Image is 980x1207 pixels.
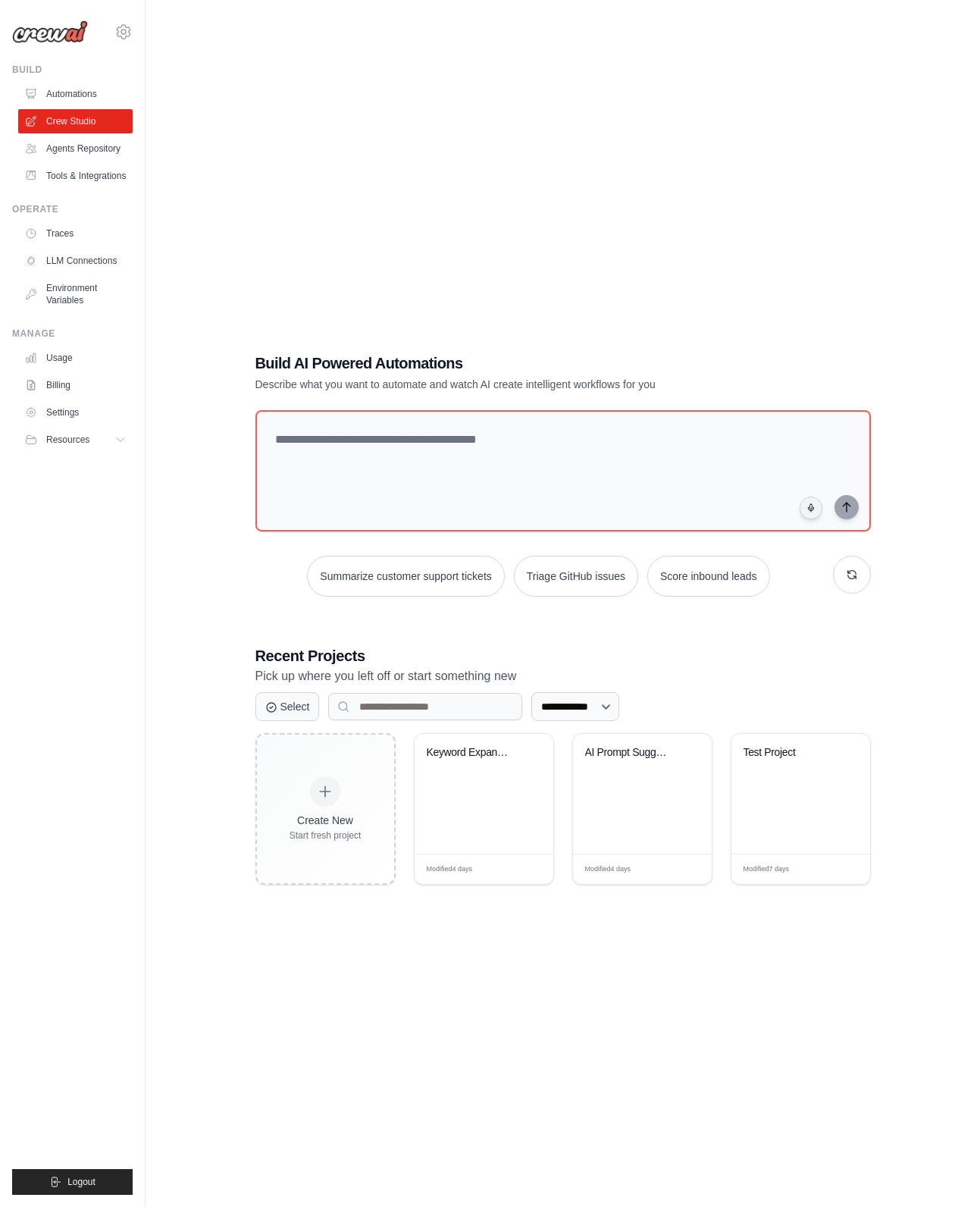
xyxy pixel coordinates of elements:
[46,434,89,446] span: Resources
[514,556,638,597] button: Triage GitHub issues
[833,556,871,594] button: Get new suggestions
[427,746,518,760] div: Keyword Expansion Automation - 1 to 200 Keywords
[18,136,133,161] a: Agents Repository
[12,203,133,215] div: Operate
[255,645,871,666] h3: Recent Projects
[834,864,847,875] span: Edit
[12,20,88,43] img: Logo
[255,666,871,686] p: Pick up where you left off or start something new
[744,864,790,875] span: Modified 7 days
[18,373,133,397] a: Billing
[12,328,133,340] div: Manage
[427,864,473,875] span: Modified 4 days
[18,164,133,188] a: Tools & Integrations
[18,428,133,452] button: Resources
[18,346,133,370] a: Usage
[18,249,133,273] a: LLM Connections
[12,64,133,76] div: Build
[18,276,133,312] a: Environment Variables
[307,556,504,597] button: Summarize customer support tickets
[517,864,530,875] span: Edit
[647,556,770,597] button: Score inbound leads
[675,864,688,875] span: Edit
[67,1176,95,1188] span: Logout
[18,82,133,106] a: Automations
[12,1169,133,1195] button: Logout
[18,109,133,133] a: Crew Studio
[290,813,362,828] div: Create New
[18,221,133,246] a: Traces
[255,353,765,374] h1: Build AI Powered Automations
[744,746,835,760] div: Test Project
[585,746,677,760] div: AI Prompt Suggestions Generator
[800,497,822,519] button: Click to speak your automation idea
[290,829,362,842] div: Start fresh project
[18,400,133,425] a: Settings
[255,377,765,392] p: Describe what you want to automate and watch AI create intelligent workflows for you
[255,692,320,721] button: Select
[585,864,631,875] span: Modified 4 days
